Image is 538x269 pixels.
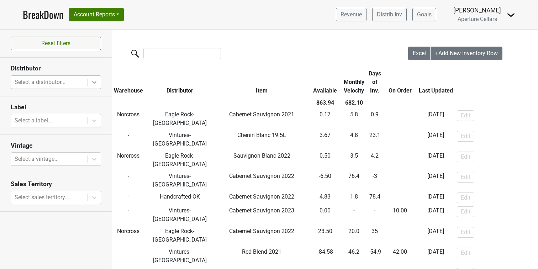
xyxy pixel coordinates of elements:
td: -54.9 [366,246,384,267]
th: Days of Inv.: activate to sort column ascending [366,68,384,97]
button: Edit [457,192,474,203]
td: 23.1 [366,129,384,150]
span: Red Blend 2021 [242,248,281,255]
td: Vintures-[GEOGRAPHIC_DATA] [145,205,215,226]
button: +Add New Inventory Row [431,47,502,60]
td: - [384,150,417,170]
span: Cabernet Sauvignon 2022 [229,173,294,179]
h3: Distributor [11,65,101,72]
span: Cabernet Sauvignon 2021 [229,111,294,118]
span: Cabernet Sauvignon 2022 [229,193,294,200]
button: Excel [408,47,431,60]
h3: Label [11,104,101,111]
a: Distrib Inv [372,8,407,21]
td: - [384,246,417,267]
td: - [384,191,417,205]
td: 4.83 [308,191,342,205]
a: Revenue [336,8,366,21]
a: BreakDown [23,7,63,22]
td: 0.50 [308,150,342,170]
button: Edit [457,206,474,217]
td: - [112,205,145,226]
td: Vintures-[GEOGRAPHIC_DATA] [145,246,215,267]
td: - [366,205,384,226]
th: Last Updated: activate to sort column ascending [417,68,455,97]
td: [DATE] [417,225,455,246]
button: Edit [457,152,474,162]
a: Goals [412,8,436,21]
button: Reset filters [11,37,101,50]
td: 78.4 [366,191,384,205]
td: Eagle Rock-[GEOGRAPHIC_DATA] [145,150,215,170]
td: 0.9 [366,109,384,130]
td: 4.2 [366,150,384,170]
th: On Order: activate to sort column ascending [384,68,417,97]
button: Edit [457,131,474,142]
td: 0.00 [308,205,342,226]
td: 4.8 [342,129,366,150]
td: [DATE] [417,170,455,191]
td: 5.8 [342,109,366,130]
th: Monthly Velocity: activate to sort column ascending [342,68,366,97]
th: 863.94 [308,97,342,109]
td: 76.4 [342,170,366,191]
span: +Add New Inventory Row [435,50,498,57]
td: Eagle Rock-[GEOGRAPHIC_DATA] [145,225,215,246]
td: Norcross [112,150,145,170]
td: -3 [366,170,384,191]
td: 1.8 [342,191,366,205]
span: Cabernet Sauvignon 2023 [229,207,294,214]
th: Item: activate to sort column ascending [215,68,308,97]
td: Vintures-[GEOGRAPHIC_DATA] [145,170,215,191]
span: Chenin Blanc 19.5L [237,132,286,138]
button: Edit [457,172,474,183]
td: -6.50 [308,170,342,191]
td: Eagle Rock-[GEOGRAPHIC_DATA] [145,109,215,130]
td: 20.0 [342,225,366,246]
td: - [384,205,417,226]
td: -84.58 [308,246,342,267]
td: 3.67 [308,129,342,150]
span: Excel [413,50,426,57]
span: Sauvignon Blanc 2022 [233,152,290,159]
td: Norcross [112,225,145,246]
h3: Sales Territory [11,180,101,188]
button: Edit [457,227,474,238]
div: [PERSON_NAME] [453,6,501,15]
td: Norcross [112,109,145,130]
button: Account Reports [69,8,124,21]
td: [DATE] [417,205,455,226]
td: 35 [366,225,384,246]
td: [DATE] [417,191,455,205]
td: Handcrafted-OK [145,191,215,205]
th: 682.10 [342,97,366,109]
td: 46.2 [342,246,366,267]
td: [DATE] [417,109,455,130]
td: - [384,170,417,191]
td: 23.50 [308,225,342,246]
span: Cabernet Sauvignon 2022 [229,228,294,234]
td: [DATE] [417,246,455,267]
button: Edit [457,248,474,258]
td: - [384,225,417,246]
td: Vintures-[GEOGRAPHIC_DATA] [145,129,215,150]
td: - [384,109,417,130]
img: Dropdown Menu [507,11,515,19]
td: [DATE] [417,150,455,170]
button: Edit [457,110,474,121]
td: - [112,246,145,267]
td: - [112,129,145,150]
td: - [342,205,366,226]
span: Aperture Cellars [458,16,497,22]
td: - [384,129,417,150]
td: 3.5 [342,150,366,170]
h3: Vintage [11,142,101,149]
td: - [112,170,145,191]
th: Warehouse: activate to sort column ascending [112,68,145,97]
td: [DATE] [417,129,455,150]
td: 0.17 [308,109,342,130]
th: Available: activate to sort column ascending [308,68,342,97]
td: - [112,191,145,205]
th: Distributor: activate to sort column ascending [145,68,215,97]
